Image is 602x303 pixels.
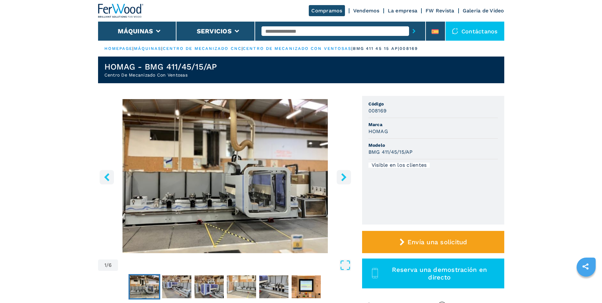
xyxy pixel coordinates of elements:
span: Modelo [368,142,498,148]
h1: HOMAG - BMG 411/45/15/AP [104,62,217,72]
span: | [161,46,162,51]
button: Go to Slide 5 [258,274,290,300]
button: Envía una solicitud [362,231,504,253]
h3: BMG 411/45/15/AP [368,148,413,156]
a: centro de mecanizado con ventosas [243,46,351,51]
p: 008169 [400,46,418,51]
div: Contáctanos [446,22,504,41]
div: Visible en los clientes [368,163,430,168]
img: Ferwood [98,4,144,18]
h3: HOMAG [368,128,388,135]
span: 1 [104,263,106,268]
nav: Thumbnail Navigation [98,274,353,300]
a: La empresa [388,8,418,14]
a: HOMEPAGE [104,46,133,51]
span: Reserva una demostración en directo [382,266,497,281]
button: Go to Slide 3 [193,274,225,300]
button: Reserva una demostración en directo [362,259,504,288]
p: bmg 411 45 15 ap | [353,46,400,51]
span: | [132,46,134,51]
span: Envía una solicitud [407,238,467,246]
span: 6 [109,263,112,268]
img: 6de4313079a77a4d24f5b0e2ae3ac54f [292,275,321,298]
span: | [351,46,353,51]
img: f5902a97cd891804419ac8b8a446f270 [259,275,288,298]
img: 2e2f5f39a39fb9049ab7cba5ab1c6b8a [195,275,224,298]
a: Galeria de Video [463,8,504,14]
a: centro de mecanizado cnc [163,46,241,51]
div: Go to Slide 1 [98,99,353,253]
a: sharethis [578,259,593,274]
span: / [106,263,109,268]
img: Contáctanos [452,28,458,34]
img: 3459df28f11eb0c7491f11816247b794 [130,275,159,298]
button: Servicios [197,27,232,35]
img: Centro De Mecanizado Con Ventosas HOMAG BMG 411/45/15/AP [98,99,353,253]
span: | [241,46,243,51]
button: Open Fullscreen [120,259,351,271]
button: Go to Slide 6 [290,274,322,300]
img: f72e9e767a193929a3eb14ca15953aa3 [227,275,256,298]
button: Máquinas [118,27,153,35]
button: right-button [337,170,351,184]
span: Marca [368,121,498,128]
button: submit-button [409,24,419,38]
a: máquinas [134,46,162,51]
button: Go to Slide 4 [226,274,257,300]
button: Go to Slide 1 [129,274,160,300]
img: 62f79eb15ccaa1ce67d6a3294369de9a [162,275,191,298]
iframe: Chat [575,274,597,298]
button: left-button [100,170,114,184]
h2: Centro De Mecanizado Con Ventosas [104,72,217,78]
a: Compramos [309,5,345,16]
span: Código [368,101,498,107]
h3: 008169 [368,107,387,114]
a: FW Revista [426,8,454,14]
a: Vendemos [353,8,380,14]
button: Go to Slide 2 [161,274,193,300]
